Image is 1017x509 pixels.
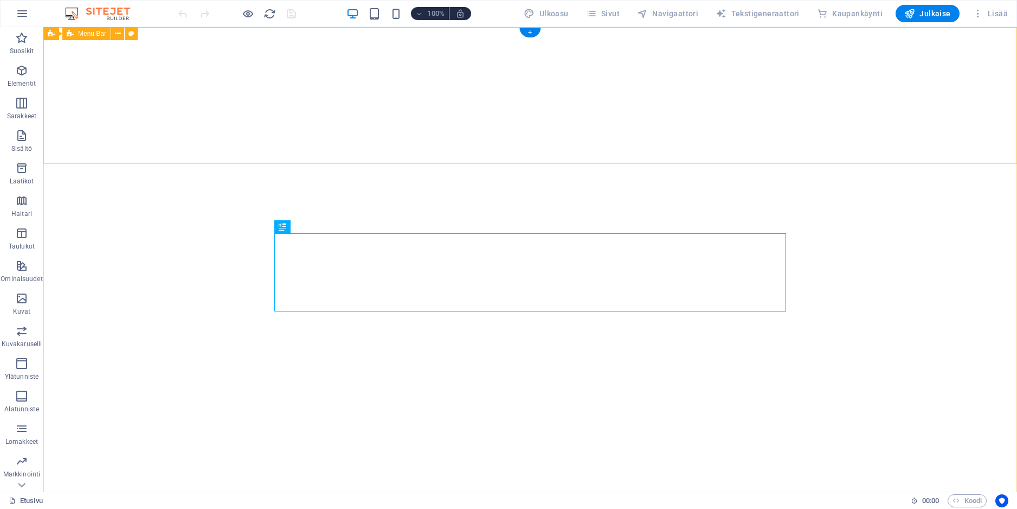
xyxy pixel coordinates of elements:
h6: Istunnon aika [911,494,939,507]
button: Kaupankäynti [813,5,887,22]
button: Tekstigeneraattori [711,5,804,22]
p: Ominaisuudet [1,275,42,283]
button: Lisää [968,5,1012,22]
span: 00 00 [922,494,939,507]
span: Tekstigeneraattori [716,8,800,19]
button: reload [263,7,276,20]
button: Ulkoasu [519,5,572,22]
p: Kuvat [13,307,31,316]
h6: 100% [427,7,445,20]
p: Sisältö [11,144,32,153]
p: Elementit [8,79,36,88]
span: Ulkoasu [524,8,568,19]
span: : [930,497,931,505]
p: Haitari [11,209,32,218]
button: Napsauta tästä poistuaksesi esikatselutilasta ja jatkaaksesi muokkaamista [241,7,254,20]
img: Editor Logo [62,7,144,20]
p: Taulukot [9,242,35,251]
span: Lisää [973,8,1008,19]
span: Sivut [586,8,620,19]
button: Julkaise [896,5,960,22]
span: Julkaise [904,8,951,19]
span: Kaupankäynti [817,8,883,19]
p: Alatunniste [4,405,38,413]
span: Menu Bar [78,30,106,37]
button: Koodi [948,494,987,507]
p: Kuvakaruselli [2,340,42,348]
p: Laatikot [10,177,34,186]
button: Usercentrics [995,494,1008,507]
i: Koon muuttuessa säädä zoomaustaso automaattisesti sopimaan valittuun laitteeseen. [455,9,465,18]
p: Suosikit [10,47,34,55]
p: Sarakkeet [7,112,36,120]
button: Navigaattori [633,5,703,22]
i: Lataa sivu uudelleen [263,8,276,20]
p: Markkinointi [3,470,40,479]
button: 100% [411,7,449,20]
span: Navigaattori [637,8,698,19]
button: Sivut [582,5,624,22]
p: Lomakkeet [5,437,38,446]
div: Ulkoasu (Ctrl+Alt+Y) [519,5,572,22]
p: Ylätunniste [5,372,38,381]
span: Koodi [952,494,982,507]
a: Napsauta peruuttaaksesi valinnan. Kaksoisnapsauta avataksesi Sivut [9,494,43,507]
div: + [519,28,540,37]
